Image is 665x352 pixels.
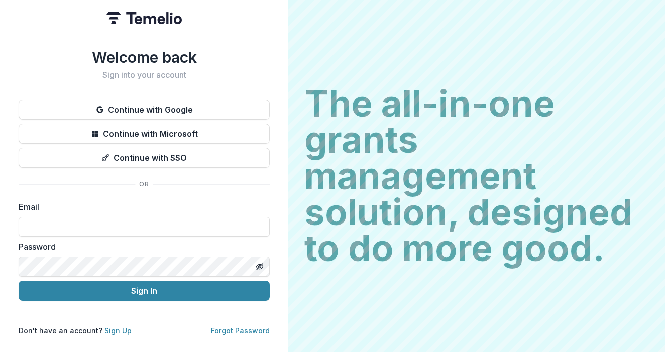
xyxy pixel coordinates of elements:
[19,70,270,80] h2: Sign into your account
[19,241,264,253] label: Password
[19,148,270,168] button: Continue with SSO
[19,124,270,144] button: Continue with Microsoft
[19,100,270,120] button: Continue with Google
[211,326,270,335] a: Forgot Password
[104,326,132,335] a: Sign Up
[19,201,264,213] label: Email
[106,12,182,24] img: Temelio
[19,325,132,336] p: Don't have an account?
[19,281,270,301] button: Sign In
[19,48,270,66] h1: Welcome back
[252,259,268,275] button: Toggle password visibility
